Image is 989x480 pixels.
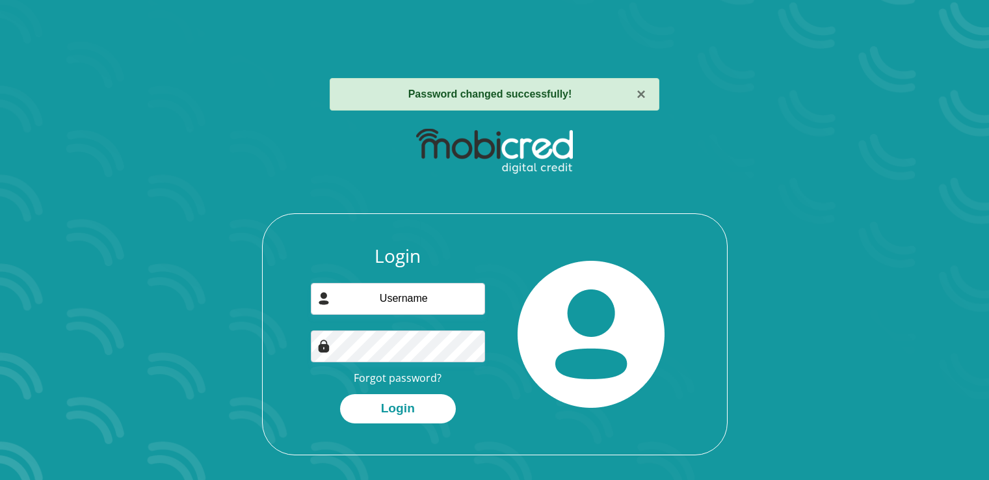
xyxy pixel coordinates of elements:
[317,292,330,305] img: user-icon image
[416,129,573,174] img: mobicred logo
[340,394,456,423] button: Login
[311,245,485,267] h3: Login
[408,88,572,100] strong: Password changed successfully!
[311,283,485,315] input: Username
[637,87,646,102] button: ×
[354,371,442,385] a: Forgot password?
[317,340,330,353] img: Image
